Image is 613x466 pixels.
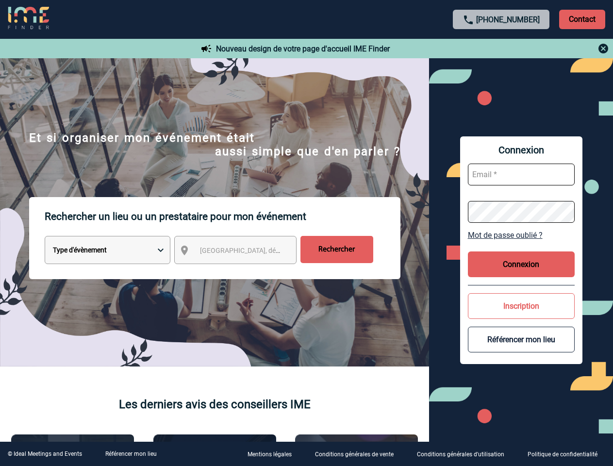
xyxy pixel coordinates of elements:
[240,449,307,459] a: Mentions légales
[476,15,540,24] a: [PHONE_NUMBER]
[8,450,82,457] div: © Ideal Meetings and Events
[105,450,157,457] a: Référencer mon lieu
[468,231,575,240] a: Mot de passe oublié ?
[45,197,400,236] p: Rechercher un lieu ou un prestataire pour mon événement
[417,451,504,458] p: Conditions générales d'utilisation
[468,293,575,319] button: Inscription
[468,144,575,156] span: Connexion
[520,449,613,459] a: Politique de confidentialité
[307,449,409,459] a: Conditions générales de vente
[463,14,474,26] img: call-24-px.png
[315,451,394,458] p: Conditions générales de vente
[468,251,575,277] button: Connexion
[559,10,605,29] p: Contact
[528,451,597,458] p: Politique de confidentialité
[468,164,575,185] input: Email *
[200,247,335,254] span: [GEOGRAPHIC_DATA], département, région...
[468,327,575,352] button: Référencer mon lieu
[409,449,520,459] a: Conditions générales d'utilisation
[248,451,292,458] p: Mentions légales
[300,236,373,263] input: Rechercher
